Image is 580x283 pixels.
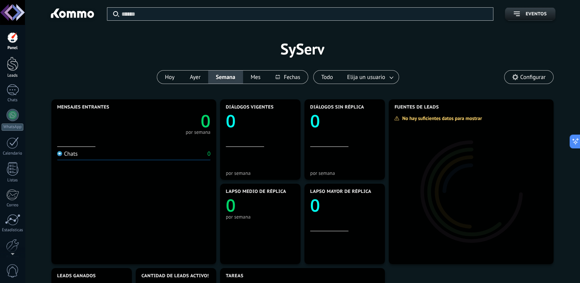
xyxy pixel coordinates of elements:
[310,194,320,217] text: 0
[57,150,78,158] div: Chats
[226,170,295,176] div: por semana
[226,189,286,194] span: Lapso medio de réplica
[243,71,268,84] button: Mes
[157,71,182,84] button: Hoy
[310,170,379,176] div: por semana
[310,105,364,110] span: Diálogos sin réplica
[200,109,210,133] text: 0
[310,109,320,133] text: 0
[341,71,399,84] button: Elija un usuario
[2,98,24,103] div: Chats
[226,105,274,110] span: Diálogos vigentes
[141,273,210,279] span: Cantidad de leads activos
[2,228,24,233] div: Estadísticas
[394,105,439,110] span: Fuentes de leads
[226,214,295,220] div: por semana
[57,105,109,110] span: Mensajes entrantes
[186,130,210,134] div: por semana
[505,7,555,21] button: Eventos
[310,189,371,194] span: Lapso mayor de réplica
[2,203,24,208] div: Correo
[520,74,545,81] span: Configurar
[314,71,341,84] button: Todo
[182,71,208,84] button: Ayer
[2,73,24,78] div: Leads
[346,72,387,82] span: Elija un usuario
[57,273,96,279] span: Leads ganados
[2,46,24,51] div: Panel
[226,194,236,217] text: 0
[2,151,24,156] div: Calendario
[134,109,210,133] a: 0
[394,115,487,122] div: No hay suficientes datos para mostrar
[226,273,243,279] span: Tareas
[208,71,243,84] button: Semana
[526,12,547,17] span: Eventos
[2,123,23,131] div: WhatsApp
[226,109,236,133] text: 0
[57,151,62,156] img: Chats
[2,178,24,183] div: Listas
[207,150,210,158] div: 0
[268,71,307,84] button: Fechas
